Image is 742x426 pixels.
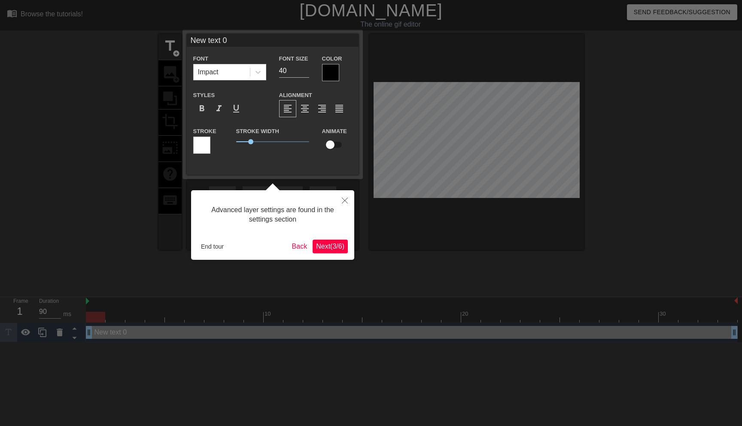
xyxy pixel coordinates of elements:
button: Back [289,240,311,253]
span: Next ( 3 / 6 ) [316,243,344,250]
div: Advanced layer settings are found in the settings section [198,197,348,233]
button: Next [313,240,348,253]
button: Close [335,190,354,210]
button: End tour [198,240,227,253]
